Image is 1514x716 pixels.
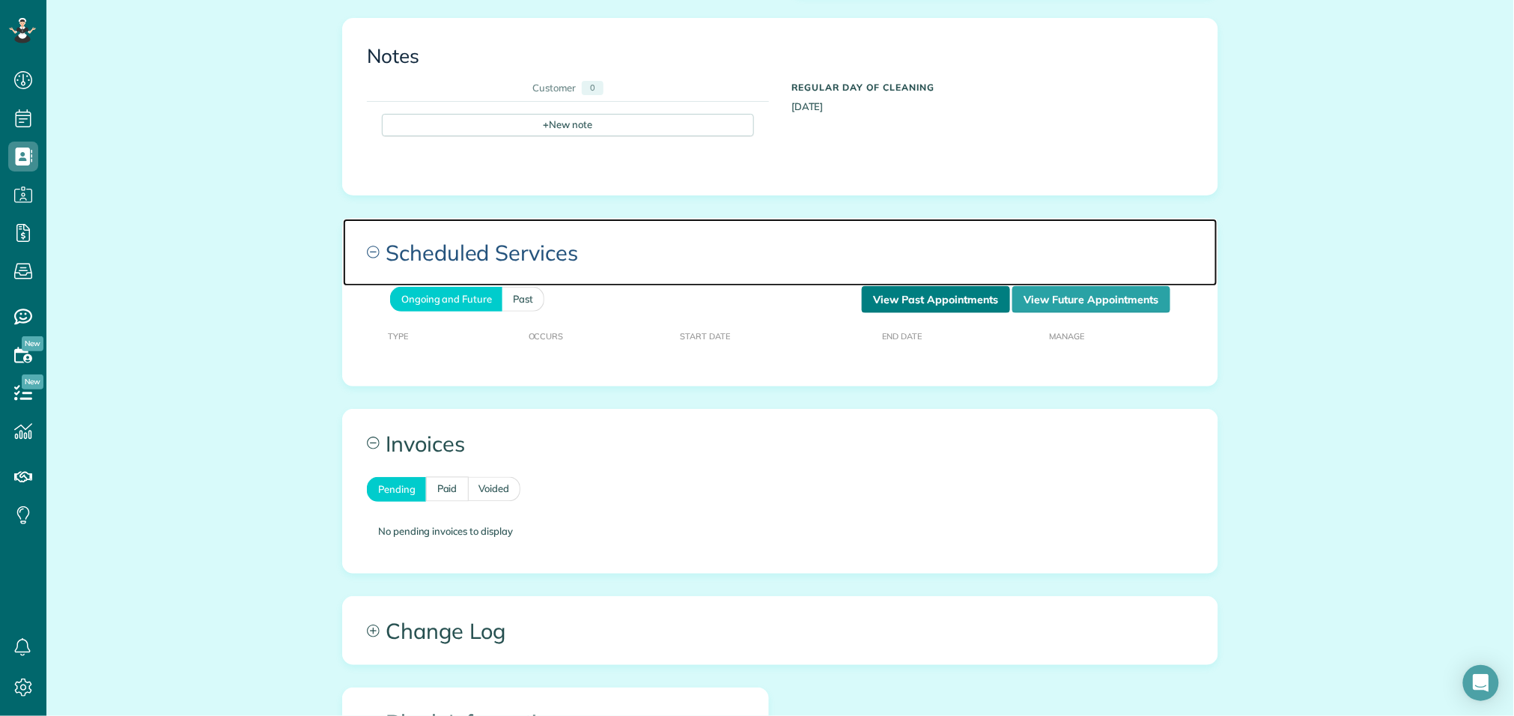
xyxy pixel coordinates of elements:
[390,287,502,312] a: Ongoing and Future
[378,524,1182,538] div: No pending invoices to display
[502,287,544,312] a: Past
[876,313,1043,359] th: End Date
[582,81,604,95] div: 0
[1043,313,1195,359] th: Manage
[343,219,1217,286] a: Scheduled Services
[862,286,1010,313] a: View Past Appointments
[367,477,426,502] a: Pending
[780,75,1205,114] div: [DATE]
[22,336,43,351] span: New
[532,81,576,95] div: Customer
[22,374,43,389] span: New
[343,410,1217,477] a: Invoices
[674,313,876,359] th: Start Date
[382,114,754,136] div: New note
[365,313,523,359] th: Type
[1463,665,1499,701] div: Open Intercom Messenger
[367,46,1194,67] h3: Notes
[791,82,1194,92] h5: Regular day of cleaning
[1012,286,1170,313] a: View Future Appointments
[469,477,521,502] a: Voided
[523,313,675,359] th: Occurs
[343,597,1217,664] a: Change Log
[544,118,550,131] span: +
[426,477,469,502] a: Paid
